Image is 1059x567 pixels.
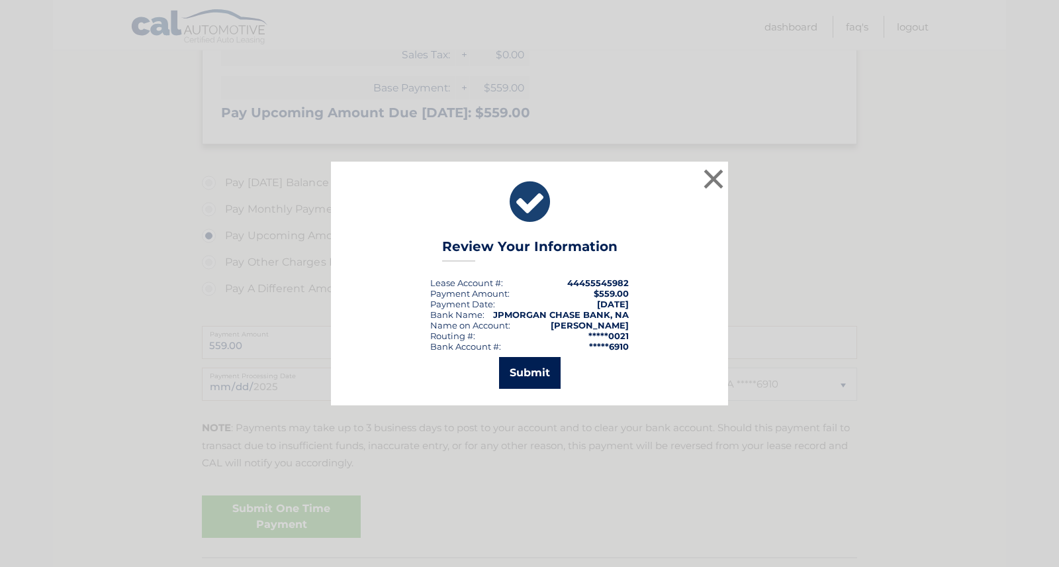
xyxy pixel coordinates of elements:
[430,288,510,299] div: Payment Amount:
[567,278,629,288] strong: 44455545982
[597,299,629,309] span: [DATE]
[499,357,561,389] button: Submit
[551,320,629,331] strong: [PERSON_NAME]
[430,309,484,320] div: Bank Name:
[430,331,475,341] div: Routing #:
[594,288,629,299] span: $559.00
[430,299,495,309] div: :
[430,299,493,309] span: Payment Date
[442,238,618,262] h3: Review Your Information
[493,309,629,320] strong: JPMORGAN CHASE BANK, NA
[700,166,727,192] button: ×
[430,278,503,288] div: Lease Account #:
[430,320,510,331] div: Name on Account:
[430,341,501,352] div: Bank Account #:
